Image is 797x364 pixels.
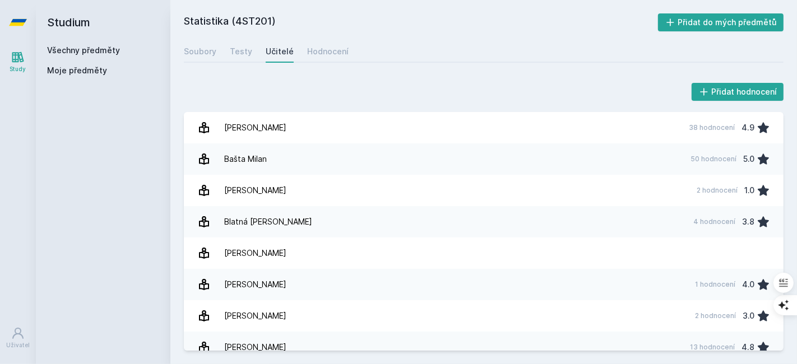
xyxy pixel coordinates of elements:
div: Učitelé [266,46,294,57]
div: 2 hodnocení [697,186,738,195]
a: [PERSON_NAME] 2 hodnocení 1.0 [184,175,784,206]
div: 50 hodnocení [691,155,736,164]
div: 13 hodnocení [690,343,735,352]
span: Moje předměty [47,65,107,76]
a: [PERSON_NAME] [184,237,784,269]
div: 5.0 [743,148,754,170]
div: 3.0 [743,305,754,327]
div: [PERSON_NAME] [224,242,286,264]
div: Soubory [184,46,216,57]
div: [PERSON_NAME] [224,305,286,327]
div: [PERSON_NAME] [224,336,286,358]
div: 4.8 [742,336,754,358]
div: 4.0 [742,273,754,296]
a: Soubory [184,40,216,63]
a: [PERSON_NAME] 38 hodnocení 4.9 [184,112,784,143]
div: 4 hodnocení [693,217,735,226]
div: 1.0 [744,179,754,202]
a: [PERSON_NAME] 2 hodnocení 3.0 [184,300,784,332]
a: Blatná [PERSON_NAME] 4 hodnocení 3.8 [184,206,784,237]
button: Přidat do mých předmětů [658,13,784,31]
div: [PERSON_NAME] [224,179,286,202]
button: Přidat hodnocení [692,83,784,101]
div: [PERSON_NAME] [224,116,286,139]
div: Bašta Milan [224,148,267,170]
a: Uživatel [2,321,34,355]
h2: Statistika (4ST201) [184,13,658,31]
div: [PERSON_NAME] [224,273,286,296]
div: Hodnocení [307,46,349,57]
div: 38 hodnocení [689,123,735,132]
div: Uživatel [6,341,30,349]
div: Study [10,65,26,73]
a: [PERSON_NAME] 13 hodnocení 4.8 [184,332,784,363]
div: 1 hodnocení [695,280,735,289]
a: [PERSON_NAME] 1 hodnocení 4.0 [184,269,784,300]
a: Hodnocení [307,40,349,63]
div: 4.9 [742,116,754,139]
div: Testy [230,46,252,57]
div: Blatná [PERSON_NAME] [224,211,312,233]
div: 2 hodnocení [695,311,736,320]
a: Study [2,45,34,79]
a: Bašta Milan 50 hodnocení 5.0 [184,143,784,175]
a: Všechny předměty [47,45,120,55]
a: Testy [230,40,252,63]
div: 3.8 [742,211,754,233]
a: Učitelé [266,40,294,63]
